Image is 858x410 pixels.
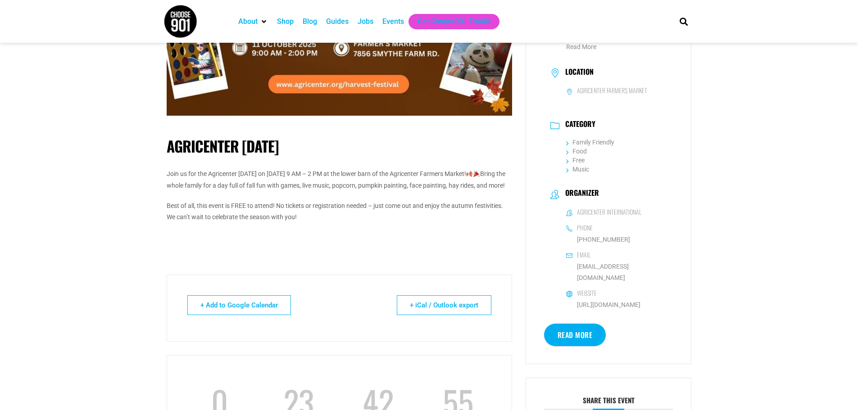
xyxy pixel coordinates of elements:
[234,14,664,29] nav: Main nav
[577,224,593,232] h6: Phone
[326,16,349,27] a: Guides
[577,301,640,308] a: [URL][DOMAIN_NAME]
[566,166,589,173] a: Music
[577,208,641,216] h6: Agricenter International
[397,295,491,315] a: + iCal / Outlook export
[566,148,587,155] a: Food
[577,86,647,95] h6: Agricenter Farmers Market
[561,189,599,199] h3: Organizer
[566,43,596,50] a: Read More
[358,16,373,27] a: Jobs
[303,16,317,27] a: Blog
[187,295,291,315] a: + Add to Google Calendar
[561,68,594,78] h3: Location
[473,171,480,177] img: 🎉
[676,14,691,29] div: Search
[167,168,512,191] p: Join us for the Agricenter [DATE] on [DATE] 9 AM – 2 PM at the lower barn of the Agricenter Farme...
[566,139,614,146] a: Family Friendly
[544,324,606,346] a: Read More
[577,289,597,297] h6: Website
[566,234,630,245] a: [PHONE_NUMBER]
[234,14,272,29] div: About
[466,171,472,177] img: 🍂
[566,261,667,284] a: [EMAIL_ADDRESS][DOMAIN_NAME]
[418,16,490,27] a: Get Choose901 Emails
[382,16,404,27] a: Events
[577,251,590,259] h6: Email
[238,16,258,27] a: About
[566,157,585,164] a: Free
[167,137,512,155] h1: Agricenter [DATE]
[277,16,294,27] a: Shop
[561,120,595,131] h3: Category
[167,200,512,223] p: Best of all, this event is FREE to attend! No tickets or registration needed – just come out and ...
